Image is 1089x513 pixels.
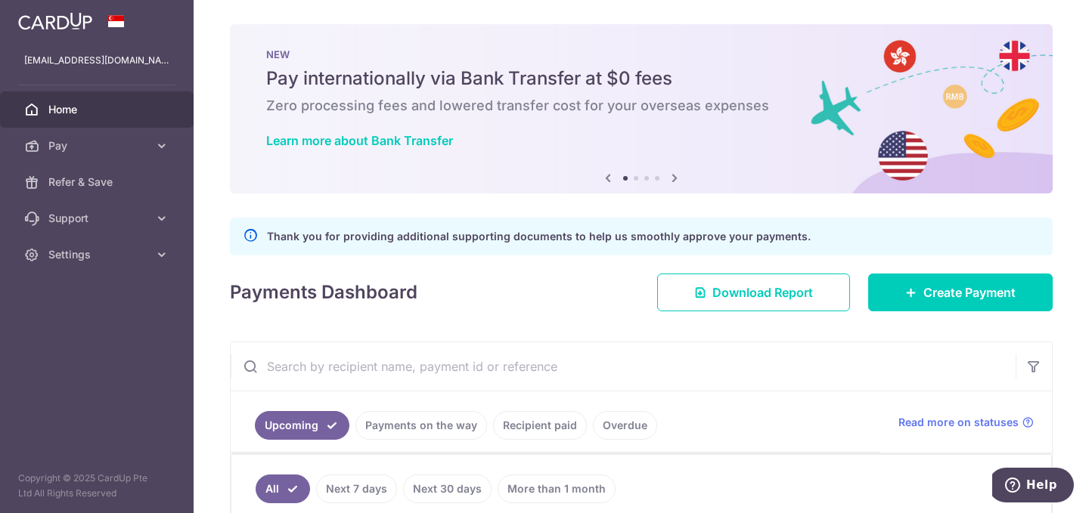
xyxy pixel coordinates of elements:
h5: Pay internationally via Bank Transfer at $0 fees [266,66,1016,91]
a: Read more on statuses [898,415,1034,430]
h6: Zero processing fees and lowered transfer cost for your overseas expenses [266,97,1016,115]
p: [EMAIL_ADDRESS][DOMAIN_NAME] [24,53,169,68]
a: Upcoming [255,411,349,440]
img: Bank transfer banner [230,24,1053,193]
span: Read more on statuses [898,415,1019,430]
p: NEW [266,48,1016,60]
span: Support [48,211,148,226]
a: Create Payment [868,273,1053,311]
a: Download Report [657,273,850,311]
span: Refer & Save [48,175,148,190]
a: Learn more about Bank Transfer [266,133,453,148]
img: CardUp [18,12,92,30]
a: Recipient paid [493,411,587,440]
iframe: Opens a widget where you can find more information [992,468,1074,505]
span: Settings [48,247,148,262]
span: Home [48,102,148,117]
span: Pay [48,138,148,153]
a: Overdue [593,411,657,440]
a: Payments on the way [355,411,487,440]
p: Thank you for providing additional supporting documents to help us smoothly approve your payments. [267,227,811,246]
input: Search by recipient name, payment id or reference [231,342,1016,391]
a: Next 30 days [403,474,492,503]
a: All [256,474,310,503]
span: Create Payment [923,283,1016,301]
span: Download Report [712,283,813,301]
h4: Payments Dashboard [230,279,417,306]
a: More than 1 month [498,474,616,503]
a: Next 7 days [316,474,397,503]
